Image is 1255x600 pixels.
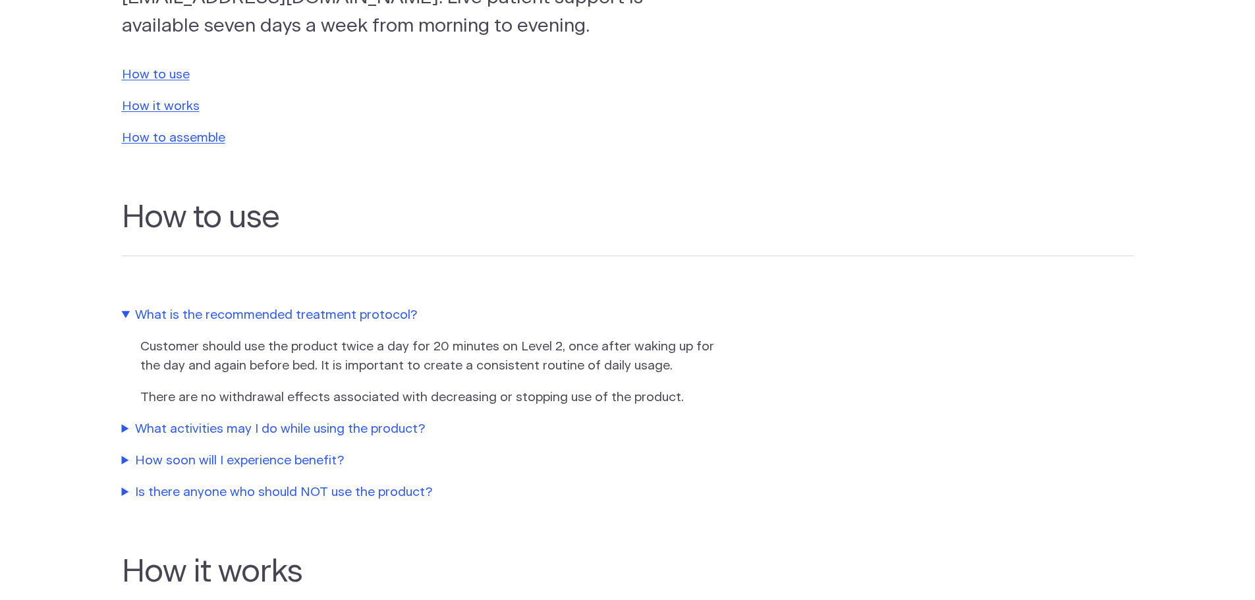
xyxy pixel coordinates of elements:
p: There are no withdrawal effects associated with decreasing or stopping use of the product. [140,389,723,408]
summary: What is the recommended treatment protocol? [122,306,721,325]
summary: How soon will I experience benefit? [122,452,721,471]
a: How it works [122,100,200,113]
p: Customer should use the product twice a day for 20 minutes on Level 2, once after waking up for t... [140,338,723,376]
a: How to assemble [122,132,225,144]
summary: What activities may I do while using the product? [122,420,721,439]
h2: How to use [122,200,1134,256]
summary: Is there anyone who should NOT use the product? [122,483,721,503]
a: How to use [122,68,190,81]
